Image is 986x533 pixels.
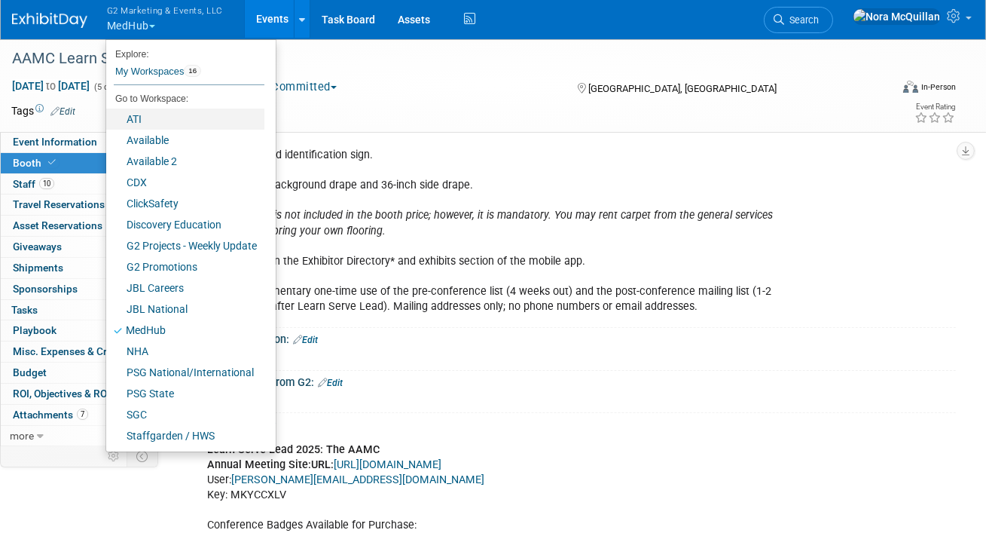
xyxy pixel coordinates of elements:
[231,473,484,486] a: [PERSON_NAME][EMAIL_ADDRESS][DOMAIN_NAME]
[106,404,264,425] a: SGC
[1,279,157,299] a: Sponsorships
[1,174,157,195] a: Staff10
[1,320,157,341] a: Playbook
[107,2,223,18] span: G2 Marketing & Events, LLC
[1,342,157,362] a: Misc. Expenses & Credits
[101,446,127,466] td: Personalize Event Tab Strip
[106,383,264,404] a: PSG State
[784,14,819,26] span: Search
[817,78,956,101] div: Event Format
[237,148,795,163] li: Standard identification sign.
[184,371,956,391] div: Supplies Shipped from G2:
[13,136,97,148] span: Event Information
[914,103,955,111] div: Event Rating
[13,198,105,210] span: Travel Reservations
[903,81,918,93] img: Format-Inperson.png
[13,345,130,357] span: Misc. Expenses & Credits
[106,341,264,362] a: NHA
[106,89,264,109] li: Go to Workspace:
[114,59,264,84] a: My Workspaces16
[39,178,54,189] span: 10
[1,363,157,383] a: Budget
[106,299,264,320] a: JBL National
[293,335,318,345] a: Edit
[11,304,38,316] span: Tasks
[13,219,102,231] span: Asset Reservations
[106,256,264,277] a: G2 Promotions
[106,130,264,151] a: Available
[13,409,88,421] span: Attachments
[318,378,343,388] a: Edit
[237,254,795,269] li: Listing in the Exhibitor Directory* and exhibits section of the mobile app.
[13,324,56,336] span: Playbook
[10,430,34,442] span: more
[12,13,87,28] img: ExhibitDay
[48,158,56,167] i: Booth reservation complete
[184,65,201,77] span: 16
[13,240,62,253] span: Giveaways
[1,405,157,425] a: Attachments7
[106,235,264,256] a: G2 Projects - Weekly Update
[1,300,157,320] a: Tasks
[106,425,264,446] a: Staffgarden / HWS
[853,8,941,25] img: Nora McQuillan
[1,195,157,215] a: Travel Reservations
[13,366,47,378] span: Budget
[1,258,157,278] a: Shipments
[106,45,264,59] li: Explore:
[11,79,90,93] span: [DATE] [DATE]
[44,80,58,92] span: to
[13,387,114,400] span: ROI, Objectives & ROO
[1,426,157,446] a: more
[106,214,264,235] a: Discovery Education
[184,413,956,433] div: Booth Notes:
[764,7,833,33] a: Search
[77,409,88,420] span: 7
[13,178,54,190] span: Staff
[1,216,157,236] a: Asset Reservations
[920,81,956,93] div: In-Person
[1,384,157,404] a: ROI, Objectives & ROO
[334,458,441,471] a: [URL][DOMAIN_NAME]
[1,237,157,257] a: Giveaways
[11,103,75,118] td: Tags
[106,172,264,193] a: CDX
[106,109,264,130] a: ATI
[7,45,875,72] div: AAMC Learn Serve Lead
[207,458,311,471] b: Annual Meeting Site:
[13,157,59,169] span: Booth
[13,262,63,274] span: Shipments
[106,362,264,383] a: PSG National/International
[237,284,795,314] li: Complimentary one-time use of the pre-conference list (4 weeks out) and the post-conference maili...
[1,132,157,152] a: Event Information
[207,443,380,456] b: Learn Serve Lead 2025: The AAMC
[106,193,264,214] a: ClickSafety
[207,209,773,237] i: : Carpet is not included in the booth price; however, it is mandatory. You may rent carpet from t...
[1,153,157,173] a: Booth
[50,106,75,117] a: Edit
[253,79,343,95] button: Committed
[237,178,795,193] li: 8-foot background drape and 36-inch side drape.
[127,446,158,466] td: Toggle Event Tabs
[13,283,78,295] span: Sponsorships
[588,83,777,94] span: [GEOGRAPHIC_DATA], [GEOGRAPHIC_DATA]
[184,328,956,348] div: Shipping Information:
[93,82,124,92] span: (5 days)
[311,458,334,471] b: URL:
[106,277,264,299] a: JBL Careers
[106,320,264,341] a: MedHub
[106,151,264,172] a: Available 2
